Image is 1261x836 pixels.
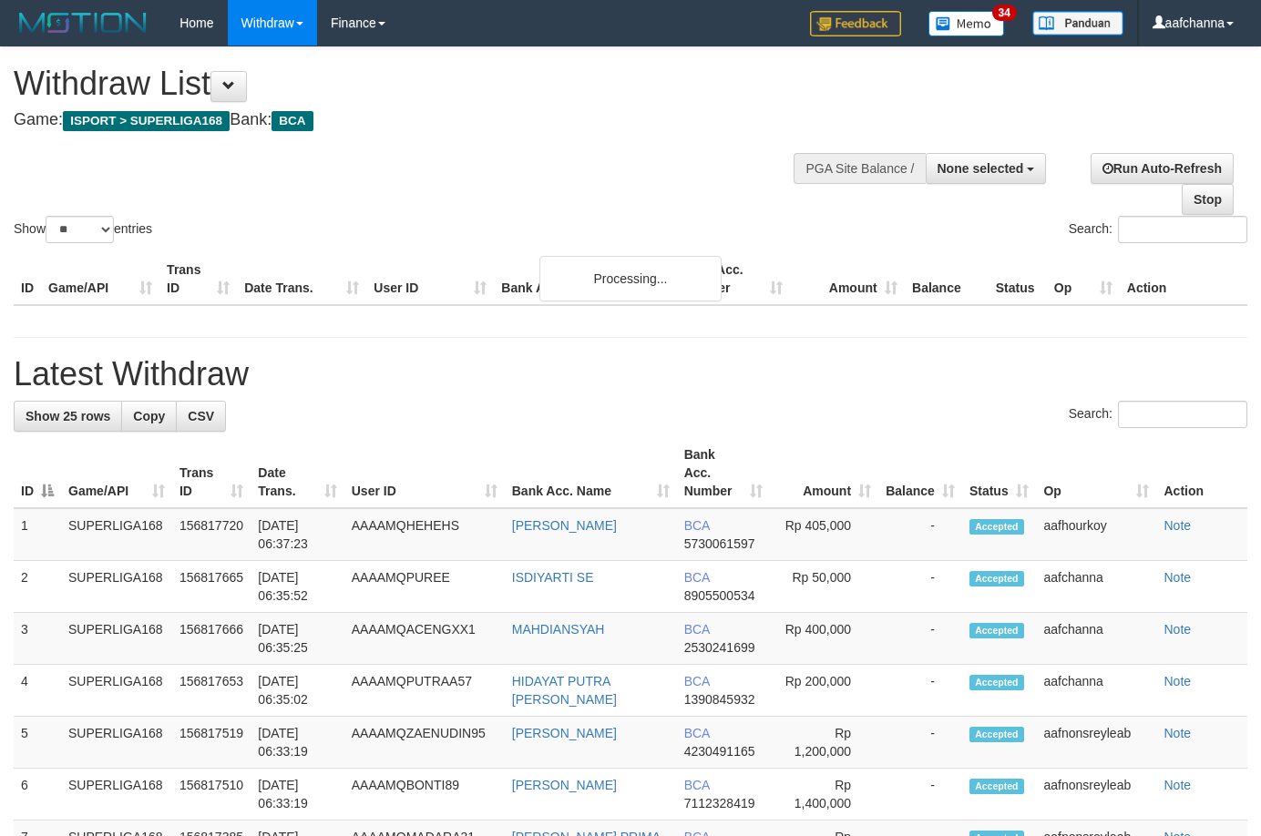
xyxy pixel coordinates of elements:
[61,717,172,769] td: SUPERLIGA168
[926,153,1047,184] button: None selected
[366,253,494,305] th: User ID
[251,769,343,821] td: [DATE] 06:33:19
[1036,665,1156,717] td: aafchanna
[684,570,710,585] span: BCA
[992,5,1017,21] span: 34
[14,613,61,665] td: 3
[61,438,172,508] th: Game/API: activate to sort column ascending
[251,613,343,665] td: [DATE] 06:35:25
[928,11,1005,36] img: Button%20Memo.svg
[121,401,177,432] a: Copy
[172,613,251,665] td: 156817666
[969,519,1024,535] span: Accepted
[237,253,366,305] th: Date Trans.
[172,769,251,821] td: 156817510
[14,111,823,129] h4: Game: Bank:
[1120,253,1247,305] th: Action
[1036,613,1156,665] td: aafchanna
[61,665,172,717] td: SUPERLIGA168
[962,438,1037,508] th: Status: activate to sort column ascending
[810,11,901,36] img: Feedback.jpg
[1069,216,1247,243] label: Search:
[172,508,251,561] td: 156817720
[1047,253,1120,305] th: Op
[61,613,172,665] td: SUPERLIGA168
[14,665,61,717] td: 4
[512,622,605,637] a: MAHDIANSYAH
[878,438,962,508] th: Balance: activate to sort column ascending
[133,409,165,423] span: Copy
[878,508,962,561] td: -
[684,744,755,759] span: Copy 4230491165 to clipboard
[969,623,1024,638] span: Accepted
[172,438,251,508] th: Trans ID: activate to sort column ascending
[770,717,878,769] td: Rp 1,200,000
[14,9,152,36] img: MOTION_logo.png
[1036,561,1156,613] td: aafchanna
[1036,508,1156,561] td: aafhourkoy
[684,518,710,533] span: BCA
[1069,401,1247,428] label: Search:
[63,111,230,131] span: ISPORT > SUPERLIGA168
[794,153,925,184] div: PGA Site Balance /
[938,161,1024,176] span: None selected
[684,588,755,603] span: Copy 8905500534 to clipboard
[14,769,61,821] td: 6
[684,726,710,740] span: BCA
[251,665,343,717] td: [DATE] 06:35:02
[770,561,878,613] td: Rp 50,000
[172,665,251,717] td: 156817653
[251,438,343,508] th: Date Trans.: activate to sort column ascending
[1164,622,1191,637] a: Note
[790,253,905,305] th: Amount
[61,561,172,613] td: SUPERLIGA168
[878,561,962,613] td: -
[770,769,878,821] td: Rp 1,400,000
[494,253,674,305] th: Bank Acc. Name
[969,779,1024,794] span: Accepted
[1036,769,1156,821] td: aafnonsreyleab
[1118,401,1247,428] input: Search:
[251,561,343,613] td: [DATE] 06:35:52
[14,356,1247,393] h1: Latest Withdraw
[675,253,790,305] th: Bank Acc. Number
[344,508,505,561] td: AAAAMQHEHEHS
[1036,717,1156,769] td: aafnonsreyleab
[1164,570,1191,585] a: Note
[251,717,343,769] td: [DATE] 06:33:19
[1032,11,1123,36] img: panduan.png
[677,438,770,508] th: Bank Acc. Number: activate to sort column ascending
[188,409,214,423] span: CSV
[684,536,755,551] span: Copy 5730061597 to clipboard
[14,401,122,432] a: Show 25 rows
[878,613,962,665] td: -
[512,778,617,792] a: [PERSON_NAME]
[512,674,617,707] a: HIDAYAT PUTRA [PERSON_NAME]
[1182,184,1234,215] a: Stop
[172,561,251,613] td: 156817665
[159,253,237,305] th: Trans ID
[770,508,878,561] td: Rp 405,000
[14,561,61,613] td: 2
[505,438,677,508] th: Bank Acc. Name: activate to sort column ascending
[26,409,110,423] span: Show 25 rows
[878,717,962,769] td: -
[512,518,617,533] a: [PERSON_NAME]
[1164,726,1191,740] a: Note
[905,253,989,305] th: Balance
[251,508,343,561] td: [DATE] 06:37:23
[14,253,41,305] th: ID
[684,622,710,637] span: BCA
[969,571,1024,586] span: Accepted
[61,508,172,561] td: SUPERLIGA168
[14,508,61,561] td: 1
[512,570,594,585] a: ISDIYARTI SE
[684,692,755,707] span: Copy 1390845932 to clipboard
[878,769,962,821] td: -
[770,438,878,508] th: Amount: activate to sort column ascending
[684,796,755,811] span: Copy 7112328419 to clipboard
[61,769,172,821] td: SUPERLIGA168
[684,640,755,655] span: Copy 2530241699 to clipboard
[684,674,710,688] span: BCA
[172,717,251,769] td: 156817519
